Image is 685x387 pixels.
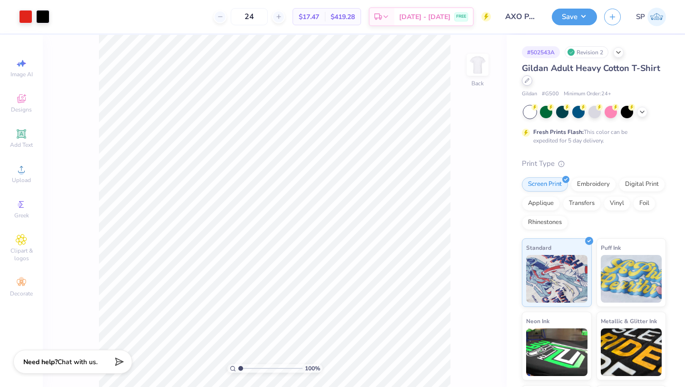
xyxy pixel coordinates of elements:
[601,255,662,303] img: Puff Ink
[522,177,568,192] div: Screen Print
[636,11,645,22] span: SP
[522,62,660,74] span: Gildan Adult Heavy Cotton T-Shirt
[231,8,268,25] input: – –
[305,364,320,373] span: 100 %
[633,196,656,211] div: Foil
[601,316,657,326] span: Metallic & Glitter Ink
[498,7,545,26] input: Untitled Design
[619,177,665,192] div: Digital Print
[647,8,666,26] img: Shivani Patel
[522,215,568,230] div: Rhinestones
[522,196,560,211] div: Applique
[14,212,29,219] span: Greek
[533,128,584,136] strong: Fresh Prints Flash:
[10,71,33,78] span: Image AI
[10,290,33,297] span: Decorate
[542,90,559,98] span: # G500
[526,316,549,326] span: Neon Ink
[299,12,319,22] span: $17.47
[564,90,611,98] span: Minimum Order: 24 +
[533,128,650,145] div: This color can be expedited for 5 day delivery.
[58,357,98,367] span: Chat with us.
[399,12,450,22] span: [DATE] - [DATE]
[471,79,484,88] div: Back
[526,255,587,303] img: Standard
[456,13,466,20] span: FREE
[331,12,355,22] span: $419.28
[11,106,32,113] span: Designs
[522,46,560,58] div: # 502543A
[5,247,38,262] span: Clipart & logos
[552,9,597,25] button: Save
[10,141,33,149] span: Add Text
[468,55,487,74] img: Back
[601,243,621,253] span: Puff Ink
[522,158,666,169] div: Print Type
[522,90,537,98] span: Gildan
[604,196,630,211] div: Vinyl
[565,46,608,58] div: Revision 2
[563,196,601,211] div: Transfers
[601,328,662,376] img: Metallic & Glitter Ink
[12,176,31,184] span: Upload
[23,357,58,367] strong: Need help?
[571,177,616,192] div: Embroidery
[526,243,551,253] span: Standard
[636,8,666,26] a: SP
[526,328,587,376] img: Neon Ink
